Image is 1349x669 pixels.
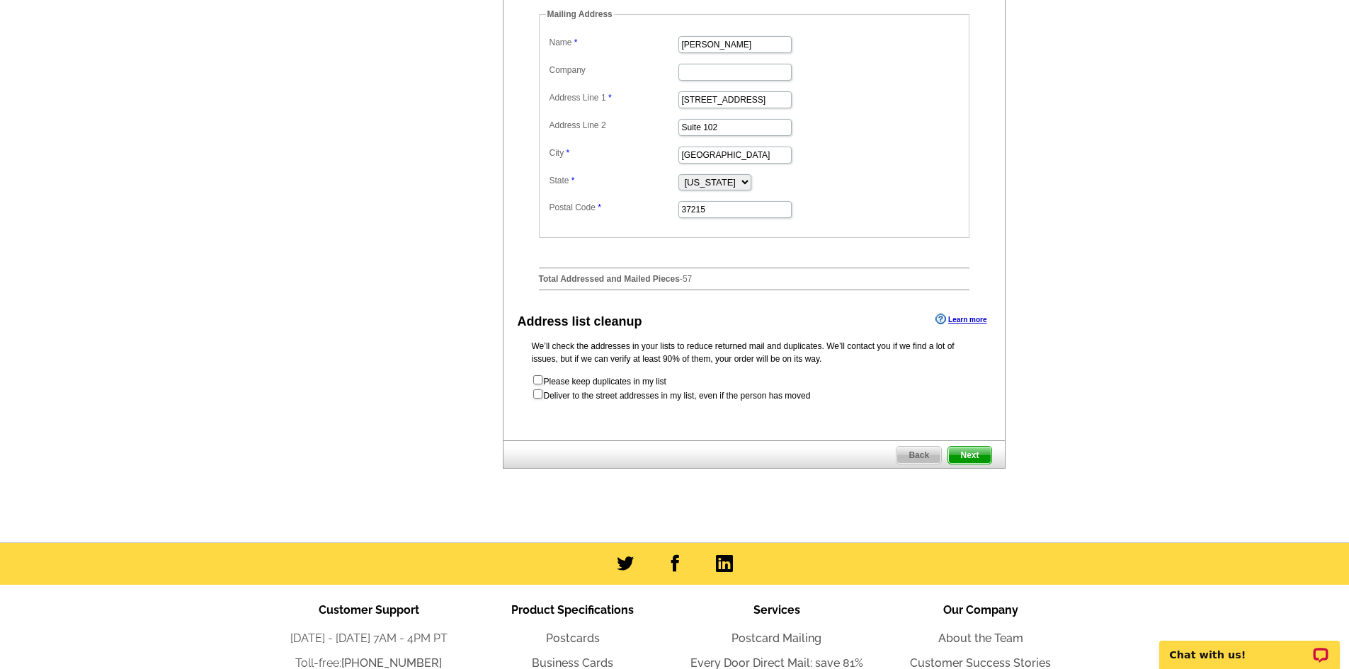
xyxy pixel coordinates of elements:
span: Customer Support [319,603,419,617]
li: [DATE] - [DATE] 7AM - 4PM PT [267,630,471,647]
form: Please keep duplicates in my list Deliver to the street addresses in my list, even if the person ... [532,374,977,402]
a: About the Team [938,631,1023,645]
span: Product Specifications [511,603,634,617]
label: Address Line 1 [550,91,677,104]
span: Back [897,447,941,464]
div: Address list cleanup [518,312,642,331]
legend: Mailing Address [546,8,614,21]
iframe: LiveChat chat widget [1150,624,1349,669]
label: Address Line 2 [550,119,677,132]
span: Services [753,603,800,617]
a: Learn more [935,314,986,325]
label: Company [550,64,677,76]
label: Name [550,36,677,49]
span: Next [948,447,991,464]
label: Postal Code [550,201,677,214]
span: 57 [683,274,692,284]
a: Postcards [546,631,600,645]
label: City [550,147,677,159]
a: Postcard Mailing [732,631,821,645]
p: We’ll check the addresses in your lists to reduce returned mail and duplicates. We’ll contact you... [532,340,977,365]
span: Our Company [943,603,1018,617]
strong: Total Addressed and Mailed Pieces [539,274,680,284]
a: Back [896,446,942,464]
label: State [550,174,677,187]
